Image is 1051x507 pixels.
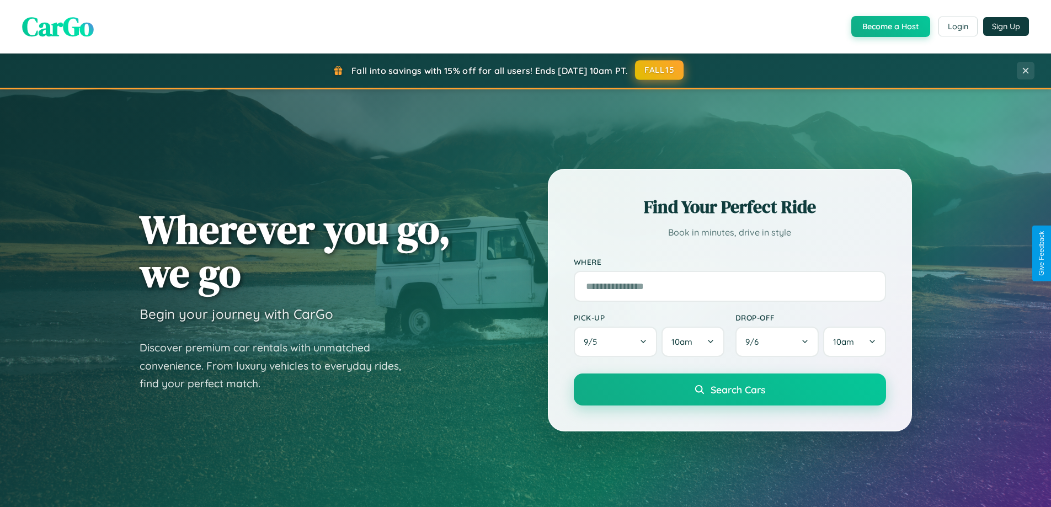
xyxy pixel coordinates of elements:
[140,339,415,393] p: Discover premium car rentals with unmatched convenience. From luxury vehicles to everyday rides, ...
[851,16,930,37] button: Become a Host
[735,313,886,322] label: Drop-off
[140,306,333,322] h3: Begin your journey with CarGo
[735,327,819,357] button: 9/6
[351,65,628,76] span: Fall into savings with 15% off for all users! Ends [DATE] 10am PT.
[671,337,692,347] span: 10am
[635,60,684,80] button: FALL15
[140,207,451,295] h1: Wherever you go, we go
[574,225,886,241] p: Book in minutes, drive in style
[574,313,724,322] label: Pick-up
[1038,231,1045,276] div: Give Feedback
[574,195,886,219] h2: Find Your Perfect Ride
[833,337,854,347] span: 10am
[22,8,94,45] span: CarGo
[745,337,764,347] span: 9 / 6
[584,337,602,347] span: 9 / 5
[574,373,886,405] button: Search Cars
[574,257,886,266] label: Where
[823,327,885,357] button: 10am
[711,383,765,396] span: Search Cars
[574,327,658,357] button: 9/5
[983,17,1029,36] button: Sign Up
[661,327,724,357] button: 10am
[938,17,978,36] button: Login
